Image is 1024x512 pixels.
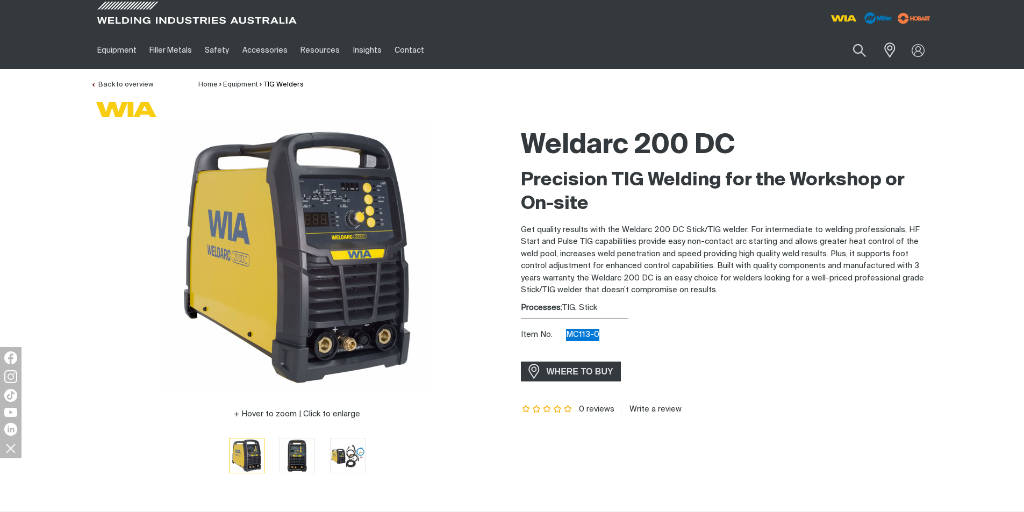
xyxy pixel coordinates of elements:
span: MC113-0 [566,330,599,338]
a: Back to overview [91,81,153,88]
img: miller [894,10,934,26]
a: Equipment [91,32,143,69]
a: Write a review [621,405,682,414]
h1: Weldarc 200 DC [521,128,934,163]
img: Weldarc 200 DC [331,438,365,472]
h2: Precision TIG Welding for the Workshop or On-site [521,169,934,216]
img: YouTube [4,408,17,417]
button: Go to slide 1 [229,438,264,473]
a: Home [198,81,218,88]
img: Facebook [4,351,17,364]
a: WHERE TO BUY [521,362,621,381]
a: Accessories [236,32,294,69]
a: Equipment [223,81,258,88]
strong: Processes: [521,304,562,312]
p: Get quality results with the Weldarc 200 DC Stick/TIG welder. For intermediate to welding profess... [521,224,934,297]
img: TikTok [4,389,17,402]
input: Product name or item number... [827,38,877,63]
img: Weldarc 200 DC [163,123,432,392]
span: Rating: {0} [521,406,574,413]
a: Insights [346,32,388,69]
a: Filler Metals [143,32,198,69]
img: LinkedIn [4,423,17,436]
a: Resources [294,32,346,69]
div: TIG, Stick [521,302,934,314]
span: WHERE TO BUY [540,363,620,380]
span: 0 reviews [579,405,614,413]
a: Safety [198,32,235,69]
img: hide socials [2,439,20,457]
a: TIG Welders [264,81,304,88]
span: Item No. [521,329,564,341]
img: Instagram [4,370,17,383]
nav: Breadcrumb [198,80,304,90]
button: Hover to zoom | Click to enlarge [227,408,367,421]
button: Search products [841,38,878,63]
img: Weldarc 200 DC [280,438,314,473]
button: Go to slide 3 [330,438,366,473]
a: Contact [388,32,431,69]
img: Weldarc 200 DC [230,438,264,473]
button: Go to slide 2 [280,438,315,473]
nav: Main [91,32,723,69]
